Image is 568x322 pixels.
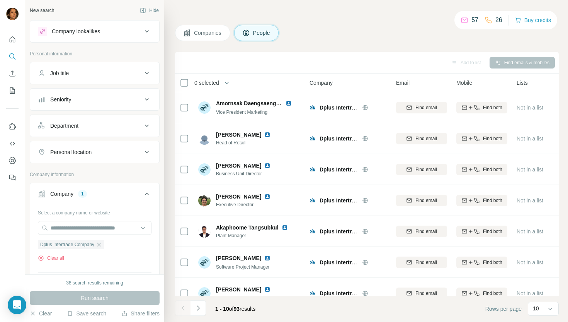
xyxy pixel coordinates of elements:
button: Find email [396,288,447,299]
button: Find both [456,226,507,237]
img: Logo of Dplus Intertrade Company [310,104,316,111]
span: Find email [415,166,437,173]
button: Hide [134,5,164,16]
p: Personal information [30,50,160,57]
span: Dplus Intertrade Company [320,290,387,296]
img: Logo of Dplus Intertrade Company [310,259,316,265]
span: Not in a list [517,228,543,235]
span: Mobile [456,79,472,87]
span: People [253,29,271,37]
span: 93 [234,306,240,312]
button: Buy credits [515,15,551,26]
button: Job title [30,64,159,82]
span: Find email [415,228,437,235]
span: 1 - 10 [215,306,229,312]
button: Dashboard [6,154,19,168]
span: Find email [415,259,437,266]
button: Use Surfe on LinkedIn [6,120,19,134]
img: LinkedIn logo [264,255,270,261]
button: Find both [456,195,507,206]
p: 57 [471,15,478,25]
div: New search [30,7,54,14]
span: Not in a list [517,197,543,204]
button: Clear [30,310,52,317]
span: [PERSON_NAME] [216,286,261,293]
div: Company [50,190,73,198]
span: Companies [194,29,222,37]
button: Feedback [6,171,19,185]
span: Business Unit Director [216,170,280,177]
img: Logo of Dplus Intertrade Company [310,197,316,204]
button: Clear all [38,255,64,262]
span: Find email [415,290,437,297]
img: Logo of Dplus Intertrade Company [310,166,316,173]
button: Share filters [121,310,160,317]
span: results [215,306,255,312]
span: Find both [483,259,502,266]
button: Find email [396,257,447,268]
span: Akaphoome Tangsubkul [216,224,279,231]
span: Vice President Marketing [216,110,267,115]
button: Quick start [6,33,19,46]
button: My lists [6,84,19,98]
button: Find email [396,195,447,206]
button: Enrich CSV [6,67,19,80]
img: LinkedIn logo [286,100,292,106]
span: [PERSON_NAME] [216,163,261,169]
span: Dplus Intertrade Company [320,197,387,204]
img: Avatar [6,8,19,20]
img: Avatar [198,163,211,176]
span: Not in a list [517,259,543,265]
span: Find both [483,228,502,235]
span: Find email [415,135,437,142]
img: Logo of Dplus Intertrade Company [310,135,316,142]
button: Find both [456,102,507,113]
span: Find both [483,135,502,142]
button: Company lookalikes [30,22,159,41]
img: Avatar [198,287,211,300]
span: Executive Director [216,201,280,208]
span: Company [310,79,333,87]
span: Not in a list [517,290,543,296]
div: 38 search results remaining [66,279,123,286]
div: 1 [78,190,87,197]
span: Dplus Intertrade Company [320,228,387,235]
span: Dplus Intertrade Company [320,259,387,265]
img: Logo of Dplus Intertrade Company [310,228,316,235]
span: Plant Manager [216,232,297,239]
span: Dplus Intertrade Company [40,241,94,248]
span: Rows per page [485,305,522,313]
img: LinkedIn logo [264,286,270,293]
span: Dplus Intertrade Company [320,135,387,142]
span: Dplus Intertrade Company [320,166,387,173]
button: Find both [456,133,507,144]
span: Find both [483,104,502,111]
span: Find email [415,104,437,111]
div: Personal location [50,148,92,156]
button: Personal location [30,143,159,161]
button: Use Surfe API [6,137,19,151]
span: Find both [483,197,502,204]
button: Company1 [30,185,159,206]
img: Avatar [198,101,211,114]
span: Not in a list [517,135,543,142]
img: Logo of Dplus Intertrade Company [310,290,316,296]
span: Find both [483,290,502,297]
button: Find email [396,164,447,175]
button: Find email [396,226,447,237]
span: Find email [415,197,437,204]
button: Find email [396,102,447,113]
p: 10 [533,305,539,312]
button: Find both [456,164,507,175]
span: Find both [483,166,502,173]
p: 26 [495,15,502,25]
div: Select a company name or website [38,206,151,216]
span: Warehouse Manager [216,294,280,301]
button: Find both [456,257,507,268]
div: Job title [50,69,69,77]
button: Find email [396,133,447,144]
div: Seniority [50,96,71,103]
img: Avatar [198,132,211,145]
img: LinkedIn logo [264,132,270,138]
span: Email [396,79,410,87]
